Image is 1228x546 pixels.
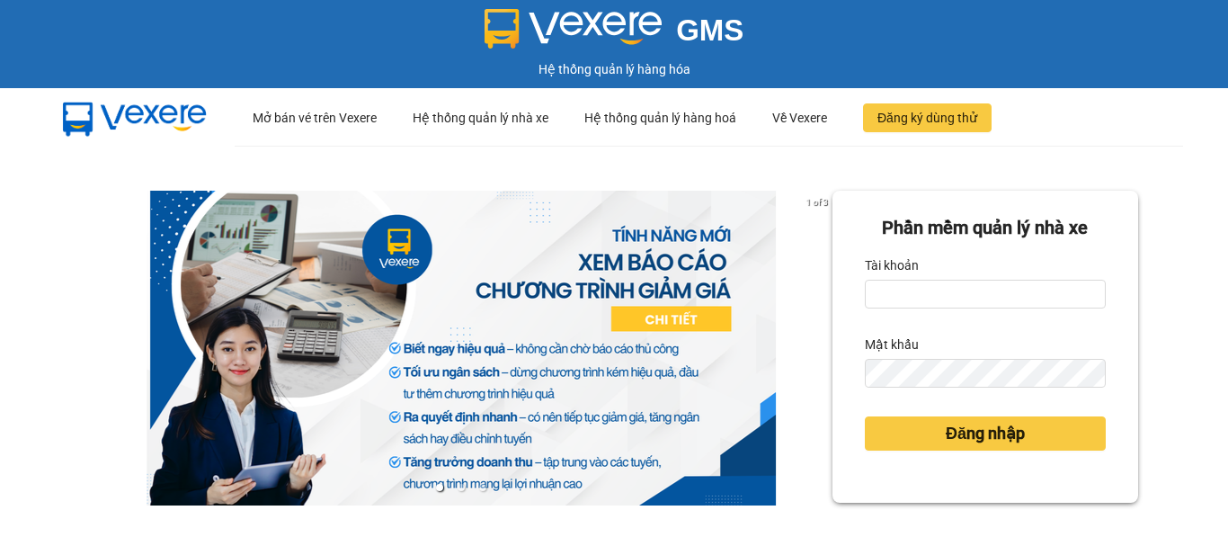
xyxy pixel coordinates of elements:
li: slide item 3 [479,484,486,491]
span: GMS [676,13,743,47]
button: next slide / item [807,191,832,506]
div: Hệ thống quản lý hàng hóa [4,59,1224,79]
button: Đăng ký dùng thử [863,103,992,132]
li: slide item 2 [458,484,465,491]
button: Đăng nhập [865,416,1106,451]
div: Về Vexere [772,89,827,147]
img: mbUUG5Q.png [45,88,225,148]
div: Hệ thống quản lý nhà xe [413,89,548,147]
li: slide item 1 [436,484,443,491]
div: Mở bán vé trên Vexere [253,89,377,147]
span: Đăng ký dùng thử [877,108,977,128]
label: Mật khẩu [865,330,919,359]
img: logo 2 [485,9,663,49]
label: Tài khoản [865,251,919,280]
p: 1 of 3 [801,191,832,214]
div: Hệ thống quản lý hàng hoá [584,89,736,147]
span: Đăng nhập [946,421,1025,446]
div: Phần mềm quản lý nhà xe [865,214,1106,242]
a: GMS [485,27,744,41]
input: Tài khoản [865,280,1106,309]
button: previous slide / item [90,191,115,506]
input: Mật khẩu [865,359,1106,388]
